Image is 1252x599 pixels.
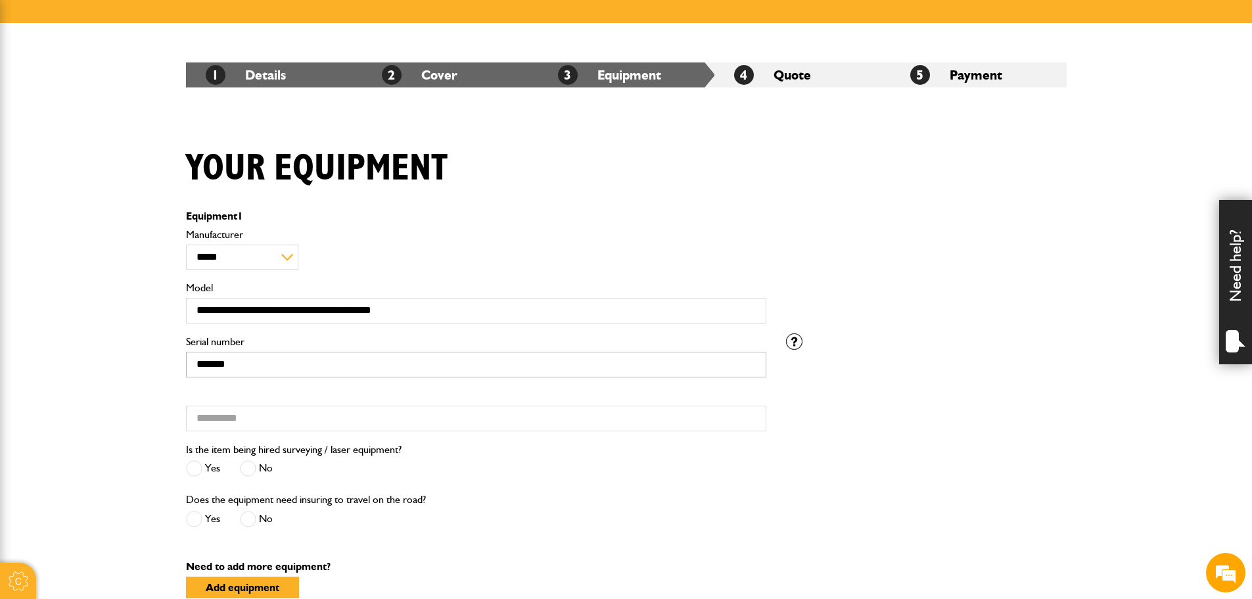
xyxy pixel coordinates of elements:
[186,337,766,347] label: Serial number
[68,74,221,91] div: Chat with us now
[17,122,240,151] input: Enter your last name
[186,147,448,191] h1: Your equipment
[17,199,240,228] input: Enter your phone number
[186,211,766,222] p: Equipment
[216,7,247,38] div: Minimize live chat window
[910,65,930,85] span: 5
[240,511,273,527] label: No
[237,210,243,222] span: 1
[179,405,239,423] em: Start Chat
[186,511,220,527] label: Yes
[186,229,766,240] label: Manufacturer
[186,444,402,455] label: Is the item being hired surveying / laser equipment?
[17,160,240,189] input: Enter your email address
[240,460,273,477] label: No
[734,65,754,85] span: 4
[186,562,1067,572] p: Need to add more equipment?
[186,460,220,477] label: Yes
[186,577,299,598] button: Add equipment
[186,494,426,505] label: Does the equipment need insuring to travel on the road?
[22,73,55,91] img: d_20077148190_company_1631870298795_20077148190
[382,67,457,83] a: 2Cover
[558,65,578,85] span: 3
[17,238,240,394] textarea: Type your message and hit 'Enter'
[186,283,766,293] label: Model
[382,65,402,85] span: 2
[538,62,714,87] li: Equipment
[714,62,891,87] li: Quote
[1219,200,1252,364] div: Need help?
[891,62,1067,87] li: Payment
[206,67,286,83] a: 1Details
[206,65,225,85] span: 1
